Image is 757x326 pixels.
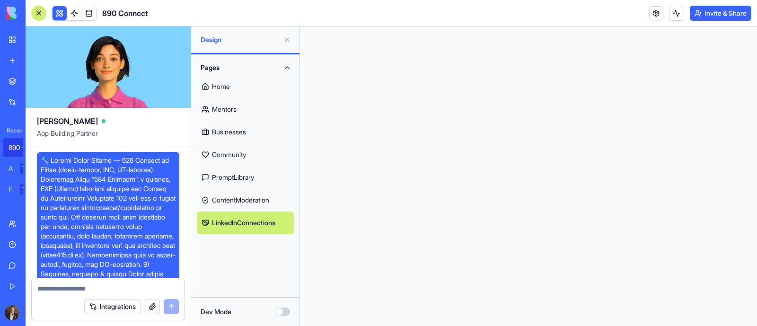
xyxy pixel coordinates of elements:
div: Feedback Form [9,185,13,194]
span: [PERSON_NAME] [37,115,98,127]
div: 890 Connect [9,143,35,152]
span: Recent [3,127,23,134]
img: ACg8ocJVQLntGIJvOu_x1g6PeykmXe9hrnGa0EeFFgjWaxEmuLEMy2mW=s96-c [5,305,20,320]
button: Pages [197,60,294,75]
a: 890 Connect [3,138,41,157]
a: Feedback FormTRY [3,180,41,199]
a: AI Logo GeneratorTRY [3,159,41,178]
div: TRY [20,163,35,174]
div: AI Logo Generator [9,164,13,173]
span: 890 Connect [102,8,148,19]
a: Mentors [197,98,294,121]
img: logo [7,7,65,20]
button: Integrations [84,299,141,314]
label: Dev Mode [201,307,231,317]
a: Businesses [197,121,294,143]
a: LinkedInConnections [197,211,294,234]
a: PromptLibrary [197,166,294,189]
a: Community [197,143,294,166]
span: App Building Partner [37,129,179,146]
a: ContentModeration [197,189,294,211]
a: Home [197,75,294,98]
button: Invite & Share [690,6,751,21]
span: Design [201,35,280,44]
div: TRY [20,184,35,195]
